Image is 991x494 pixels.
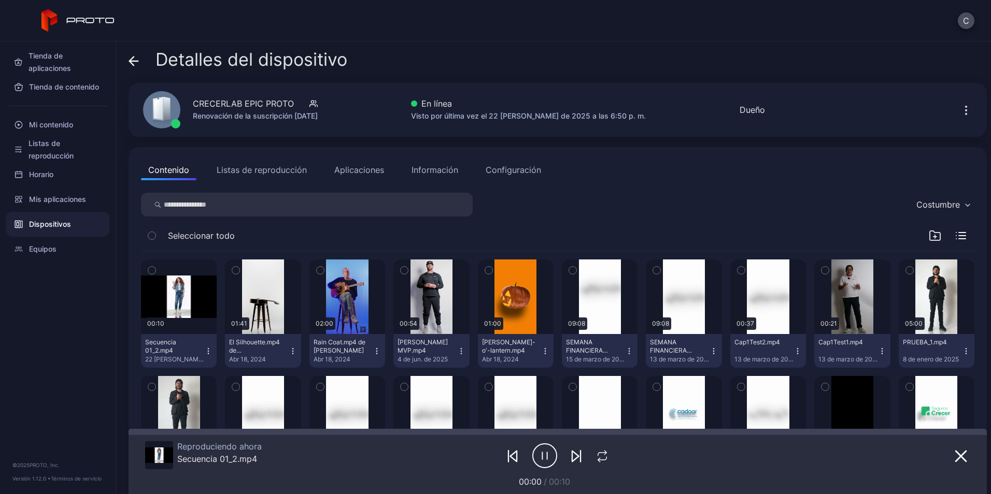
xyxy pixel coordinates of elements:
[398,338,455,355] div: Albert Pujols MVP.mp4
[398,355,457,364] div: 4 de jun. de 2025
[193,97,294,110] div: CRECERLAB EPIC PROTO
[209,159,314,180] button: Listas de reproducción
[29,119,73,131] font: Mi contenido
[646,334,721,368] button: SEMANA FINANCIERA 4K.mp413 de marzo de 2025
[549,476,570,487] span: 00:10
[177,441,262,452] font: Reproduciendo ahora
[730,334,806,368] button: Cap1Test2.mp413 de marzo de 2025
[29,137,101,162] font: Listas de reproducción
[393,334,469,368] button: [PERSON_NAME] MVP.mp44 de jun. de 2025
[314,355,373,364] div: Abr 18, 2024
[482,338,539,355] div: Jack-o'-lantern.mp4
[818,355,877,364] div: 13 de marzo de 2025
[899,334,974,368] button: PRUEBA_1.mp48 de enero de 2025
[168,229,235,242] span: Seleccionar todo
[903,338,960,346] div: PRUEBA_1.mp4
[486,164,541,176] div: Configuración
[6,75,109,99] a: Tienda de contenido
[17,462,60,468] font: 2025 PROTO, Inc.
[145,355,204,364] div: 22 [PERSON_NAME] de 2025
[404,159,465,180] button: Información
[229,355,288,364] div: Abr 18, 2024
[141,334,217,368] button: Secuencia 01_2.mp422 [PERSON_NAME] de 2025
[482,355,541,364] div: Abr 18, 2024
[314,338,371,355] div: Ryan Pollie's Rain Coat.mp4
[6,50,109,75] a: Tienda de aplicaciones
[229,338,286,355] div: Billy Morrison's Silhouette.mp4
[29,168,53,181] font: Horario
[519,476,542,487] span: 00:00
[29,50,101,75] font: Tienda de aplicaciones
[145,338,202,355] div: Secuencia 01_2.mp4
[29,243,56,255] font: Equipos
[29,218,71,230] font: Dispositivos
[327,159,391,180] button: Aplicaciones
[6,212,109,237] a: Dispositivos
[6,137,109,162] a: Listas de reproducción
[916,199,960,210] div: Costumbre
[412,164,458,176] div: Información
[958,12,974,29] button: C
[6,237,109,261] a: Equipos
[6,162,109,187] a: Horario
[734,338,791,346] div: Cap1Test2.mp4
[814,334,890,368] button: Cap1Test1.mp413 de marzo de 2025
[12,475,51,482] span: Versión 1.12.0 •
[818,338,875,346] div: Cap1Test1.mp4
[903,355,962,364] div: 8 de enero de 2025
[225,334,301,368] button: El Silhouette.mp4 de [PERSON_NAME]Abr 18, 2024
[478,334,554,368] button: [PERSON_NAME]-o'-lantern.mp4Abr 18, 2024
[411,110,646,122] div: Visto por última vez el 22 [PERSON_NAME] de 2025 a las 6:50 p. m.
[193,110,318,122] div: Renovación de la suscripción [DATE]
[562,334,638,368] button: SEMANA FINANCIERA 4K_2.mp415 de marzo de 2025
[12,461,103,469] div: ©
[650,338,707,355] div: SEMANA FINANCIERA 4K.mp4
[734,355,794,364] div: 13 de marzo de 2025
[177,454,262,464] div: Secuencia 01_2.mp4
[911,193,974,216] button: Costumbre
[51,475,102,482] a: Términos de servicio
[141,159,196,180] button: Contenido
[29,193,86,206] font: Mis aplicaciones
[544,476,547,487] span: /
[6,112,109,137] a: Mi contenido
[29,81,99,93] font: Tienda de contenido
[421,97,452,110] font: En línea
[650,355,709,364] div: 13 de marzo de 2025
[566,338,623,355] div: SEMANA FINANCIERA 4K_2.mp4
[478,159,548,180] button: Configuración
[155,50,347,69] span: Detalles del dispositivo
[309,334,385,368] button: Rain Coat.mp4 de [PERSON_NAME]Abr 18, 2024
[566,355,625,364] div: 15 de marzo de 2025
[6,187,109,212] a: Mis aplicaciones
[740,104,765,116] div: Dueño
